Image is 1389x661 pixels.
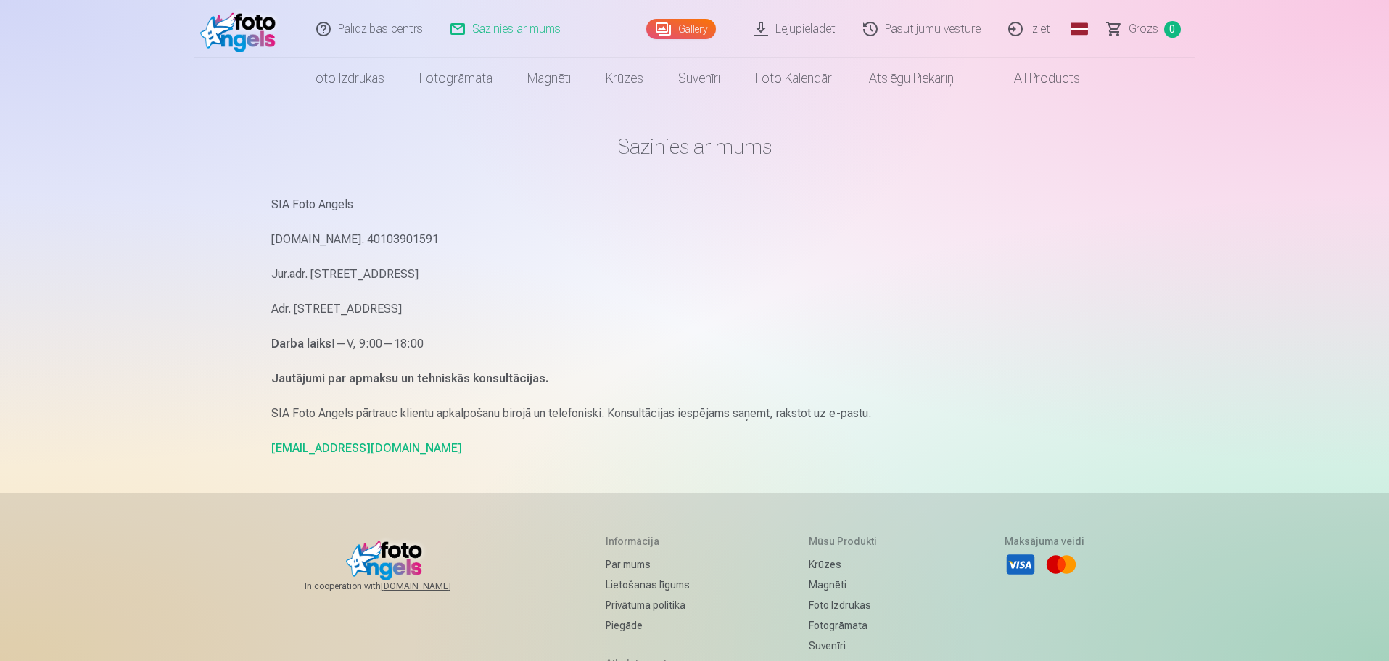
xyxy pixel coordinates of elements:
[1005,549,1036,580] li: Visa
[271,337,331,350] strong: Darba laiks
[809,554,885,575] a: Krūzes
[200,6,284,52] img: /fa1
[809,636,885,656] a: Suvenīri
[271,299,1118,319] p: Adr. [STREET_ADDRESS]
[292,58,402,99] a: Foto izdrukas
[738,58,852,99] a: Foto kalendāri
[973,58,1097,99] a: All products
[809,534,885,549] h5: Mūsu produkti
[271,441,462,455] a: [EMAIL_ADDRESS][DOMAIN_NAME]
[588,58,661,99] a: Krūzes
[852,58,973,99] a: Atslēgu piekariņi
[271,229,1118,250] p: [DOMAIN_NAME]. 40103901591
[809,615,885,636] a: Fotogrāmata
[1129,20,1158,38] span: Grozs
[510,58,588,99] a: Magnēti
[606,554,690,575] a: Par mums
[402,58,510,99] a: Fotogrāmata
[606,595,690,615] a: Privātuma politika
[606,534,690,549] h5: Informācija
[381,580,486,592] a: [DOMAIN_NAME]
[661,58,738,99] a: Suvenīri
[606,615,690,636] a: Piegāde
[271,371,548,385] strong: Jautājumi par apmaksu un tehniskās konsultācijas.
[305,580,486,592] span: In cooperation with
[809,595,885,615] a: Foto izdrukas
[271,403,1118,424] p: SIA Foto Angels pārtrauc klientu apkalpošanu birojā un telefoniski. Konsultācijas iespējams saņem...
[1045,549,1077,580] li: Mastercard
[809,575,885,595] a: Magnēti
[1005,534,1084,549] h5: Maksājuma veidi
[271,134,1118,160] h1: Sazinies ar mums
[271,264,1118,284] p: Jur.adr. [STREET_ADDRESS]
[1164,21,1181,38] span: 0
[271,334,1118,354] p: I—V, 9:00—18:00
[646,19,716,39] a: Gallery
[606,575,690,595] a: Lietošanas līgums
[271,194,1118,215] p: SIA Foto Angels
